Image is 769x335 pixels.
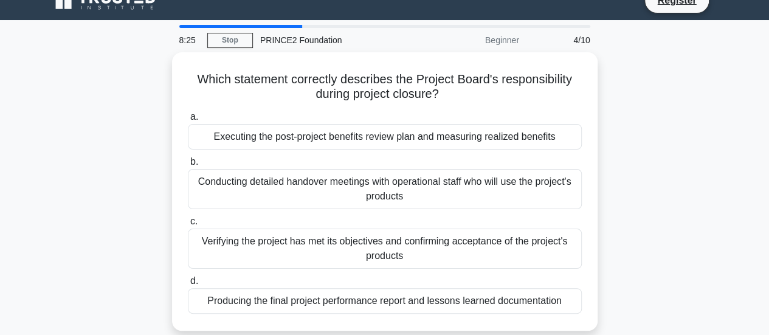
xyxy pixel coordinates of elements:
[190,111,198,122] span: a.
[420,28,526,52] div: Beginner
[188,169,582,209] div: Conducting detailed handover meetings with operational staff who will use the project's products
[172,28,207,52] div: 8:25
[253,28,420,52] div: PRINCE2 Foundation
[190,156,198,167] span: b.
[188,288,582,314] div: Producing the final project performance report and lessons learned documentation
[207,33,253,48] a: Stop
[187,72,583,102] h5: Which statement correctly describes the Project Board's responsibility during project closure?
[526,28,598,52] div: 4/10
[188,229,582,269] div: Verifying the project has met its objectives and confirming acceptance of the project's products
[190,216,198,226] span: c.
[188,124,582,150] div: Executing the post-project benefits review plan and measuring realized benefits
[190,275,198,286] span: d.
